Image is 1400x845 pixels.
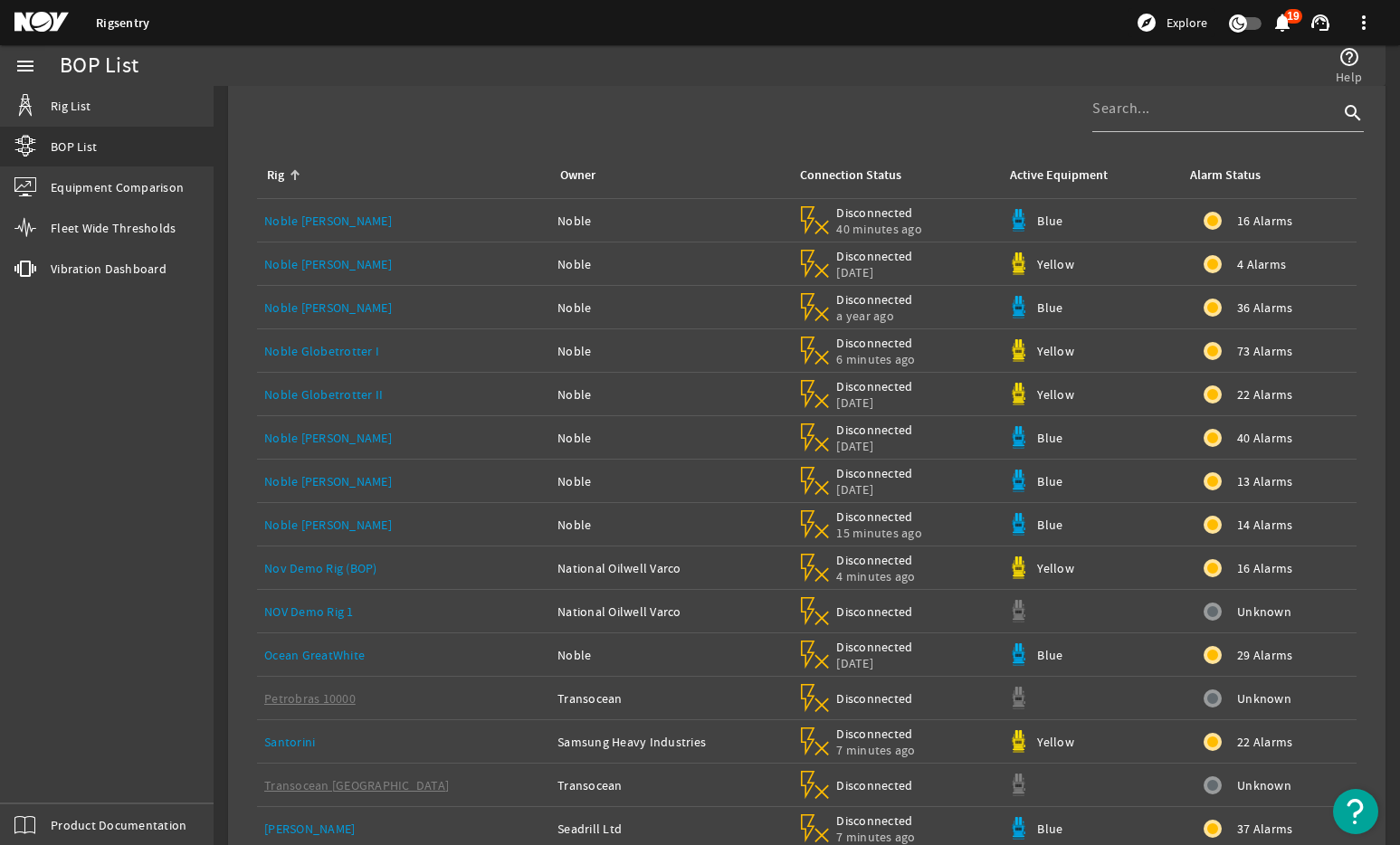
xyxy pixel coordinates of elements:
a: Noble [PERSON_NAME] [264,299,392,316]
a: Petrobras 10000 [264,690,356,707]
img: Graypod.svg [1007,774,1030,796]
span: Blue [1037,299,1062,316]
img: Graypod.svg [1007,600,1030,622]
span: Blue [1037,647,1062,663]
a: Santorini [264,734,315,750]
span: [DATE] [836,481,913,498]
div: Transocean [557,776,783,794]
div: Samsung Heavy Industries [557,733,783,751]
span: 15 minutes ago [836,525,922,541]
span: Blue [1037,430,1062,446]
div: Owner [557,166,776,185]
span: Disconnected [836,291,913,308]
div: Noble [557,342,783,360]
img: Bluepod.svg [1007,209,1030,232]
a: Ocean GreatWhite [264,647,365,663]
mat-icon: help_outline [1338,46,1360,68]
input: Search... [1092,98,1338,119]
img: Yellowpod.svg [1007,556,1030,579]
span: Yellow [1037,734,1074,750]
span: 29 Alarms [1237,646,1292,664]
img: Bluepod.svg [1007,643,1030,666]
span: 36 Alarms [1237,299,1292,317]
img: Bluepod.svg [1007,296,1030,318]
mat-icon: menu [14,55,36,77]
span: Unknown [1237,603,1291,621]
a: Noble Globetrotter I [264,343,379,359]
span: [DATE] [836,264,913,280]
div: Rig [267,166,284,185]
div: Active Equipment [1010,166,1108,185]
a: Noble [PERSON_NAME] [264,213,392,229]
img: Bluepod.svg [1007,817,1030,840]
span: Disconnected [836,639,913,655]
mat-icon: notifications [1271,12,1293,33]
div: Noble [557,429,783,447]
span: Blue [1037,517,1062,533]
span: 22 Alarms [1237,385,1292,404]
span: [DATE] [836,394,913,411]
a: Noble [PERSON_NAME] [264,517,392,533]
span: Vibration Dashboard [51,260,167,278]
img: Yellowpod.svg [1007,252,1030,275]
span: Disconnected [836,603,913,620]
div: Noble [557,472,783,490]
button: Explore [1129,8,1214,37]
img: Bluepod.svg [1007,426,1030,449]
span: 16 Alarms [1237,559,1292,577]
span: Disconnected [836,335,915,351]
span: Unknown [1237,776,1291,794]
span: Yellow [1037,256,1074,272]
span: 14 Alarms [1237,516,1292,534]
span: Disconnected [836,422,913,438]
div: Noble [557,385,783,404]
span: 7 minutes ago [836,742,915,758]
a: Noble [PERSON_NAME] [264,473,392,489]
div: Noble [557,212,783,230]
span: 22 Alarms [1237,733,1292,751]
div: Transocean [557,689,783,707]
span: 13 Alarms [1237,472,1292,490]
div: Alarm Status [1190,166,1261,185]
span: Yellow [1037,343,1074,359]
mat-icon: explore [1136,12,1157,33]
span: 4 minutes ago [836,568,915,584]
mat-icon: vibration [14,258,36,280]
img: Yellowpod.svg [1007,730,1030,753]
span: a year ago [836,308,913,324]
span: Blue [1037,213,1062,229]
a: Nov Demo Rig (BOP) [264,560,377,576]
div: Noble [557,299,783,317]
span: 16 Alarms [1237,212,1292,230]
div: Connection Status [800,166,901,185]
span: Explore [1167,14,1207,32]
span: Disconnected [836,690,913,707]
span: 40 minutes ago [836,221,922,237]
span: Disconnected [836,204,922,221]
div: BOP List [60,57,138,75]
span: Disconnected [836,812,915,829]
div: Noble [557,255,783,273]
span: 7 minutes ago [836,829,915,845]
a: Rigsentry [96,14,149,32]
div: Owner [560,166,595,185]
span: 40 Alarms [1237,429,1292,447]
span: Disconnected [836,465,913,481]
span: Disconnected [836,777,913,793]
span: [DATE] [836,655,913,671]
img: Yellowpod.svg [1007,383,1030,405]
span: Disconnected [836,248,913,264]
img: Yellowpod.svg [1007,339,1030,362]
span: Fleet Wide Thresholds [51,219,176,237]
span: Disconnected [836,378,913,394]
span: 73 Alarms [1237,342,1292,360]
button: Open Resource Center [1333,789,1378,834]
span: Blue [1037,473,1062,489]
span: Unknown [1237,689,1291,707]
a: Noble [PERSON_NAME] [264,430,392,446]
span: Disconnected [836,508,922,525]
a: [PERSON_NAME] [264,821,355,837]
a: NOV Demo Rig 1 [264,603,354,620]
span: Rig List [51,97,90,115]
span: 6 minutes ago [836,351,915,367]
